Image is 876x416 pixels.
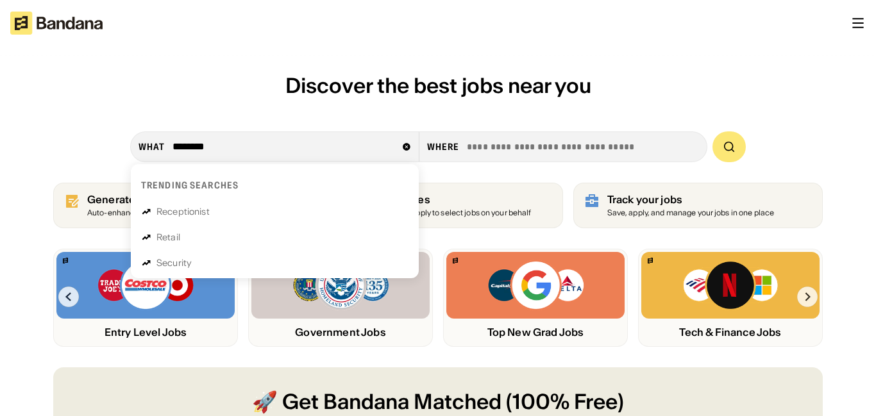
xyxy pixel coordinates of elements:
[427,141,460,153] div: Where
[453,258,458,263] img: Bandana logo
[573,183,823,228] a: Track your jobs Save, apply, and manage your jobs in one place
[141,179,239,191] div: Trending searches
[156,207,210,216] div: Receptionist
[487,260,584,311] img: Capital One, Google, Delta logos
[443,249,628,347] a: Bandana logoCapital One, Google, Delta logosTop New Grad Jobs
[347,209,531,217] div: Allow Bandana to apply to select jobs on your behalf
[53,249,238,347] a: Bandana logoTrader Joe’s, Costco, Target logosEntry Level Jobs
[638,249,823,347] a: Bandana logoBank of America, Netflix, Microsoft logosTech & Finance Jobs
[648,258,653,263] img: Bandana logo
[313,183,562,228] a: Get job matches Allow Bandana to apply to select jobs on your behalf
[87,194,249,206] div: Generate resume
[139,141,165,153] div: what
[58,287,79,307] img: Left Arrow
[10,12,103,35] img: Bandana logotype
[797,287,818,307] img: Right Arrow
[53,183,303,228] a: Generate resume (100% free)Auto-enhance your resume to land interviews
[156,258,192,267] div: Security
[285,72,591,99] span: Discover the best jobs near you
[248,249,433,347] a: Bandana logoFBI, DHS, MWRD logosGovernment Jobs
[251,326,430,338] div: Government Jobs
[63,258,68,263] img: Bandana logo
[607,194,775,206] div: Track your jobs
[56,326,235,338] div: Entry Level Jobs
[607,209,775,217] div: Save, apply, and manage your jobs in one place
[446,326,625,338] div: Top New Grad Jobs
[292,260,389,311] img: FBI, DHS, MWRD logos
[641,326,820,338] div: Tech & Finance Jobs
[87,209,249,217] div: Auto-enhance your resume to land interviews
[347,194,531,206] div: Get job matches
[97,260,194,311] img: Trader Joe’s, Costco, Target logos
[156,233,180,242] div: Retail
[682,260,779,311] img: Bank of America, Netflix, Microsoft logos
